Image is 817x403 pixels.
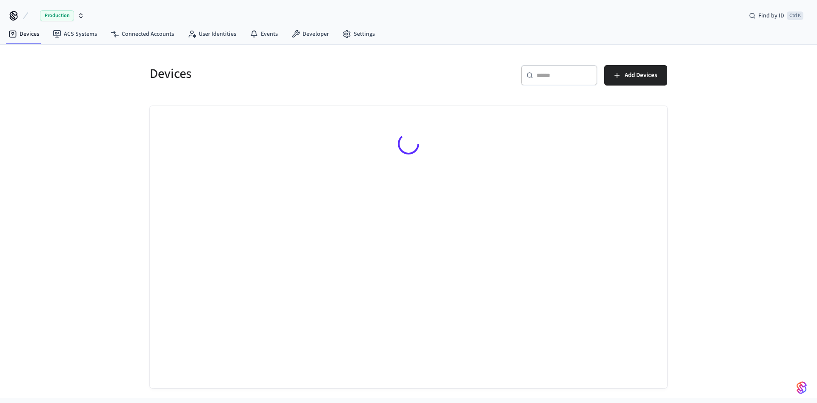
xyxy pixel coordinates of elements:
[150,65,403,83] h5: Devices
[2,26,46,42] a: Devices
[243,26,285,42] a: Events
[625,70,657,81] span: Add Devices
[46,26,104,42] a: ACS Systems
[336,26,382,42] a: Settings
[787,11,803,20] span: Ctrl K
[758,11,784,20] span: Find by ID
[742,8,810,23] div: Find by IDCtrl K
[285,26,336,42] a: Developer
[40,10,74,21] span: Production
[104,26,181,42] a: Connected Accounts
[181,26,243,42] a: User Identities
[604,65,667,86] button: Add Devices
[797,381,807,394] img: SeamLogoGradient.69752ec5.svg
